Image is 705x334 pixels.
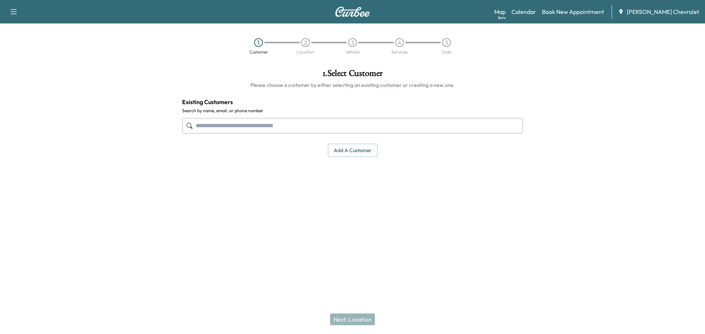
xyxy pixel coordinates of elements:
div: 3 [348,38,357,47]
h1: 1 . Select Customer [182,69,523,81]
a: Calendar [511,7,536,16]
a: MapBeta [494,7,506,16]
div: Date [442,50,451,54]
div: Vehicle [346,50,359,54]
div: Customer [249,50,268,54]
div: 5 [442,38,451,47]
div: Services [391,50,408,54]
span: [PERSON_NAME] Chevrolet [627,7,699,16]
div: 1 [254,38,263,47]
button: Add a customer [328,144,377,157]
div: 4 [395,38,404,47]
a: Book New Appointment [542,7,604,16]
label: Search by name, email, or phone number [182,108,523,114]
h6: Please choose a customer by either selecting an existing customer or creating a new one. [182,81,523,89]
div: Location [297,50,314,54]
img: Curbee Logo [335,7,370,17]
div: 2 [301,38,310,47]
div: Beta [498,15,506,21]
h4: Existing Customers [182,98,523,106]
